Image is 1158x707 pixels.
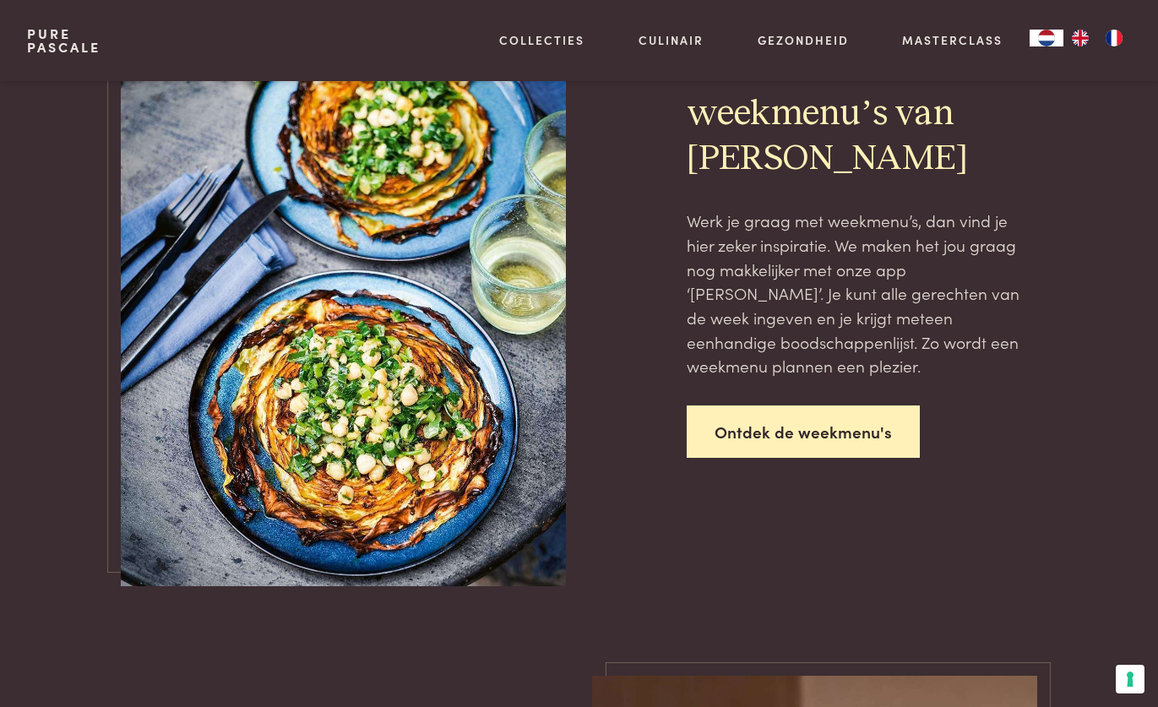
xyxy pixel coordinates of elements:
[1063,30,1131,46] ul: Language list
[499,31,584,49] a: Collecties
[1097,30,1131,46] a: FR
[1030,30,1063,46] a: NL
[1030,30,1131,46] aside: Language selected: Nederlands
[687,47,1037,182] h2: Ontdek de weekmenu’s van [PERSON_NAME]
[687,405,920,459] a: Ontdek de weekmenu's
[1030,30,1063,46] div: Language
[1116,665,1144,693] button: Uw voorkeuren voor toestemming voor trackingtechnologieën
[639,31,704,49] a: Culinair
[27,27,101,54] a: PurePascale
[1063,30,1097,46] a: EN
[687,209,1037,378] p: Werk je graag met weekmenu’s, dan vind je hier zeker inspiratie. We maken het jou graag nog makke...
[758,31,849,49] a: Gezondheid
[902,31,1003,49] a: Masterclass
